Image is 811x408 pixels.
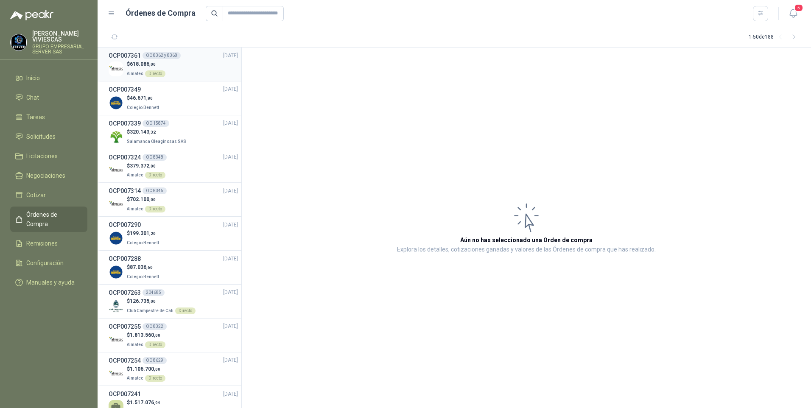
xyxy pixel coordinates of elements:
h3: OCP007339 [109,119,141,128]
p: $ [127,128,188,136]
h3: OCP007349 [109,85,141,94]
span: ,00 [154,367,160,372]
img: Company Logo [11,34,27,50]
span: 5 [794,4,803,12]
a: Chat [10,89,87,106]
span: Almatec [127,71,143,76]
div: 204685 [143,289,165,296]
span: ,94 [154,400,160,405]
span: Configuración [26,258,64,268]
button: 5 [786,6,801,21]
span: ,20 [149,231,156,236]
p: $ [127,297,196,305]
a: OCP007324OC 8348[DATE] Company Logo$379.372,00AlmatecDirecto [109,153,238,179]
a: Remisiones [10,235,87,252]
img: Company Logo [109,129,123,144]
img: Company Logo [109,265,123,279]
a: OCP007314OC 8345[DATE] Company Logo$702.100,00AlmatecDirecto [109,186,238,213]
span: ,00 [149,299,156,304]
span: Salamanca Oleaginosas SAS [127,139,186,144]
p: $ [127,263,161,271]
a: Solicitudes [10,129,87,145]
p: $ [127,331,165,339]
span: [DATE] [223,322,238,330]
a: Licitaciones [10,148,87,164]
span: 1.813.560 [130,332,160,338]
a: Configuración [10,255,87,271]
span: [DATE] [223,187,238,195]
p: [PERSON_NAME] VIVIESCAS [32,31,87,42]
span: Chat [26,93,39,102]
p: GRUPO EMPRESARIAL SERVER SAS [32,44,87,54]
h3: OCP007241 [109,389,141,399]
img: Company Logo [109,231,123,246]
span: [DATE] [223,119,238,127]
span: ,00 [149,197,156,202]
span: [DATE] [223,52,238,60]
span: Almatec [127,173,143,177]
a: Negociaciones [10,168,87,184]
a: Manuales y ayuda [10,274,87,291]
a: Cotizar [10,187,87,203]
span: [DATE] [223,288,238,296]
a: OCP007290[DATE] Company Logo$199.301,20Colegio Bennett [109,220,238,247]
h1: Órdenes de Compra [126,7,196,19]
div: 1 - 50 de 188 [749,31,801,44]
span: [DATE] [223,85,238,93]
img: Logo peakr [10,10,53,20]
span: Órdenes de Compra [26,210,79,229]
a: OCP007288[DATE] Company Logo$87.036,60Colegio Bennett [109,254,238,281]
div: Directo [145,375,165,382]
a: OCP007361OC 8362 y 8368[DATE] Company Logo$618.086,00AlmatecDirecto [109,51,238,78]
p: Explora los detalles, cotizaciones ganadas y valores de las Órdenes de compra que has realizado. [397,245,656,255]
h3: OCP007254 [109,356,141,365]
img: Company Logo [109,333,123,347]
span: 618.086 [130,61,156,67]
span: ,00 [154,333,160,338]
div: OC 8345 [143,187,167,194]
span: Licitaciones [26,151,58,161]
h3: OCP007361 [109,51,141,60]
a: OCP007255OC 8322[DATE] Company Logo$1.813.560,00AlmatecDirecto [109,322,238,349]
img: Company Logo [109,61,123,76]
a: Órdenes de Compra [10,207,87,232]
span: [DATE] [223,221,238,229]
span: 1.517.076 [130,400,160,405]
img: Company Logo [109,366,123,381]
span: [DATE] [223,390,238,398]
h3: OCP007324 [109,153,141,162]
a: Tareas [10,109,87,125]
span: [DATE] [223,153,238,161]
h3: OCP007288 [109,254,141,263]
div: Directo [145,70,165,77]
span: Inicio [26,73,40,83]
p: $ [127,229,161,238]
div: Directo [175,307,196,314]
span: Remisiones [26,239,58,248]
div: OC 8348 [143,154,167,161]
span: 87.036 [130,264,153,270]
h3: OCP007263 [109,288,141,297]
a: OCP007349[DATE] Company Logo$46.671,80Colegio Bennett [109,85,238,112]
span: Colegio Bennett [127,105,159,110]
span: Manuales y ayuda [26,278,75,287]
div: Directo [145,341,165,348]
span: 199.301 [130,230,156,236]
p: $ [127,162,165,170]
span: Almatec [127,376,143,380]
a: OCP007339OC 15874[DATE] Company Logo$320.143,32Salamanca Oleaginosas SAS [109,119,238,145]
span: Solicitudes [26,132,56,141]
span: 320.143 [130,129,156,135]
div: OC 8322 [143,323,167,330]
img: Company Logo [109,95,123,110]
h3: OCP007314 [109,186,141,196]
span: Club Campestre de Cali [127,308,173,313]
span: ,60 [146,265,153,270]
p: $ [127,365,165,373]
span: 1.106.700 [130,366,160,372]
img: Company Logo [109,163,123,178]
span: ,80 [146,96,153,101]
div: OC 8629 [143,357,167,364]
span: 46.671 [130,95,153,101]
span: Tareas [26,112,45,122]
